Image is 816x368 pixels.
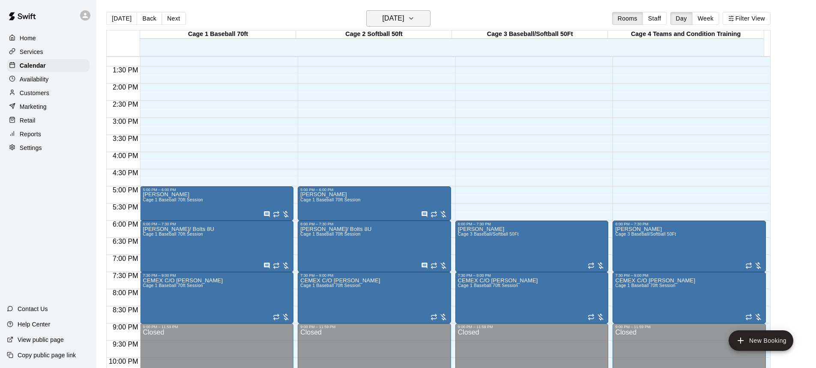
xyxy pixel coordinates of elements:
[143,325,291,329] div: 9:00 PM – 11:59 PM
[455,221,609,272] div: 6:00 PM – 7:30 PM: Cage 3 Baseball/Softball 50Ft
[7,73,90,86] a: Availability
[615,222,763,226] div: 6:00 PM – 7:30 PM
[458,222,606,226] div: 6:00 PM – 7:30 PM
[300,197,361,202] span: Cage 1 Baseball 70ft Session
[20,34,36,42] p: Home
[111,203,140,211] span: 5:30 PM
[143,283,203,288] span: Cage 1 Baseball 70ft Session
[300,283,361,288] span: Cage 1 Baseball 70ft Session
[615,273,763,278] div: 7:30 PM – 9:00 PM
[723,12,771,25] button: Filter View
[300,273,448,278] div: 7:30 PM – 9:00 PM
[421,211,428,218] svg: Has notes
[300,222,448,226] div: 6:00 PM – 7:30 PM
[430,262,437,269] span: Recurring event
[20,116,36,125] p: Retail
[273,262,280,269] span: Recurring event
[20,61,46,70] p: Calendar
[111,289,140,296] span: 8:00 PM
[7,128,90,141] a: Reports
[263,262,270,269] svg: Has notes
[111,101,140,108] span: 2:30 PM
[588,314,595,320] span: Recurring event
[458,283,518,288] span: Cage 1 Baseball 70ft Session
[452,30,608,39] div: Cage 3 Baseball/Softball 50Ft
[421,262,428,269] svg: Has notes
[588,262,595,269] span: Recurring event
[608,30,764,39] div: Cage 4 Teams and Condition Training
[612,12,643,25] button: Rooms
[18,305,48,313] p: Contact Us
[273,211,280,218] span: Recurring event
[18,320,50,329] p: Help Center
[298,186,451,221] div: 5:00 PM – 6:00 PM: Cage 1 Baseball 70ft Session
[20,102,47,111] p: Marketing
[7,114,90,127] a: Retail
[143,232,203,236] span: Cage 1 Baseball 70ft Session
[458,325,606,329] div: 9:00 PM – 11:59 PM
[111,306,140,314] span: 8:30 PM
[111,238,140,245] span: 6:30 PM
[430,211,437,218] span: Recurring event
[161,12,185,25] button: Next
[111,255,140,262] span: 7:00 PM
[140,30,296,39] div: Cage 1 Baseball 70ft
[263,211,270,218] svg: Has notes
[458,232,519,236] span: Cage 3 Baseball/Softball 50Ft
[20,130,41,138] p: Reports
[143,197,203,202] span: Cage 1 Baseball 70ft Session
[366,10,430,27] button: [DATE]
[111,152,140,159] span: 4:00 PM
[18,335,64,344] p: View public page
[20,48,43,56] p: Services
[7,87,90,99] a: Customers
[430,314,437,320] span: Recurring event
[111,323,140,331] span: 9:00 PM
[7,59,90,72] a: Calendar
[613,272,766,323] div: 7:30 PM – 9:00 PM: Cage 1 Baseball 70ft Session
[745,314,752,320] span: Recurring event
[643,12,667,25] button: Staff
[111,272,140,279] span: 7:30 PM
[615,325,763,329] div: 9:00 PM – 11:59 PM
[300,232,361,236] span: Cage 1 Baseball 70ft Session
[455,272,609,323] div: 7:30 PM – 9:00 PM: Cage 1 Baseball 70ft Session
[383,12,404,24] h6: [DATE]
[20,89,49,97] p: Customers
[111,341,140,348] span: 9:30 PM
[613,221,766,272] div: 6:00 PM – 7:30 PM: Cage 3 Baseball/Softball 50Ft
[106,12,137,25] button: [DATE]
[670,12,693,25] button: Day
[143,222,291,226] div: 6:00 PM – 7:30 PM
[7,100,90,113] a: Marketing
[140,272,293,323] div: 7:30 PM – 9:00 PM: Cage 1 Baseball 70ft Session
[107,358,140,365] span: 10:00 PM
[296,30,452,39] div: Cage 2 Softball 50ft
[140,221,293,272] div: 6:00 PM – 7:30 PM: Cage 1 Baseball 70ft Session
[111,169,140,177] span: 4:30 PM
[692,12,719,25] button: Week
[18,351,76,359] p: Copy public page link
[298,272,451,323] div: 7:30 PM – 9:00 PM: Cage 1 Baseball 70ft Session
[137,12,162,25] button: Back
[745,262,752,269] span: Recurring event
[7,32,90,45] div: Home
[729,330,793,351] button: add
[458,273,606,278] div: 7:30 PM – 9:00 PM
[273,314,280,320] span: Recurring event
[143,273,291,278] div: 7:30 PM – 9:00 PM
[7,141,90,154] a: Settings
[615,283,676,288] span: Cage 1 Baseball 70ft Session
[615,232,676,236] span: Cage 3 Baseball/Softball 50Ft
[111,135,140,142] span: 3:30 PM
[111,66,140,74] span: 1:30 PM
[300,188,448,192] div: 5:00 PM – 6:00 PM
[111,221,140,228] span: 6:00 PM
